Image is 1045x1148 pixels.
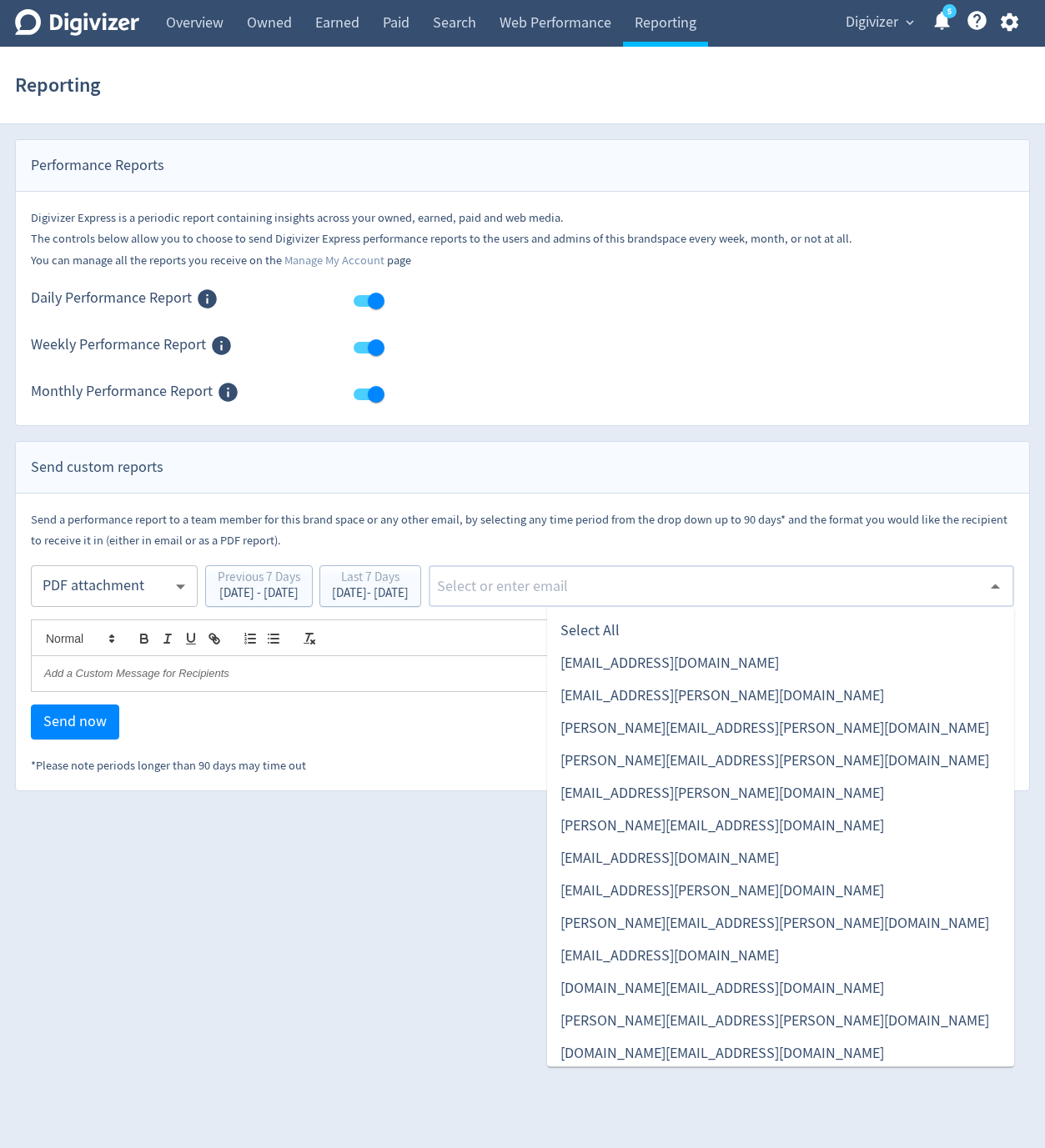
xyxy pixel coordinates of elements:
[332,571,409,587] div: Last 7 Days
[205,565,313,607] button: Previous 7 Days[DATE] - [DATE]
[319,565,421,607] button: Last 7 Days[DATE]- [DATE]
[947,6,952,18] text: 5
[547,679,1014,712] li: [EMAIL_ADDRESS][PERSON_NAME][DOMAIN_NAME]
[43,568,171,605] div: PDF attachment
[15,58,100,112] h1: Reporting
[31,381,213,404] span: Monthly Performance Report
[284,253,384,268] a: Manage My Account
[942,4,957,18] a: 5
[217,381,239,404] svg: Members of this Brand Space can receive Monthly Performance Report via email when enabled
[547,1005,1014,1037] li: [PERSON_NAME][EMAIL_ADDRESS][PERSON_NAME][DOMAIN_NAME]
[196,288,219,310] svg: Members of this Brand Space can receive Daily Performance Report via email when enabled
[31,758,306,774] small: *Please note periods longer than 90 days may time out
[31,231,852,247] small: The controls below allow you to choose to send Digivizer Express performance reports to the users...
[31,704,119,739] button: Send now
[218,571,300,587] div: Previous 7 Days
[547,972,1014,1005] li: [DOMAIN_NAME][EMAIL_ADDRESS][DOMAIN_NAME]
[547,712,1014,744] li: [PERSON_NAME][EMAIL_ADDRESS][PERSON_NAME][DOMAIN_NAME]
[547,940,1014,972] li: [EMAIL_ADDRESS][DOMAIN_NAME]
[435,574,982,599] input: Select or enter email
[31,512,1007,549] small: Send a performance report to a team member for this brand space or any other email, by selecting ...
[547,614,1014,647] li: Select All
[218,587,300,599] div: [DATE] - [DATE]
[31,288,192,310] span: Daily Performance Report
[982,574,1008,599] button: Close
[547,907,1014,940] li: [PERSON_NAME][EMAIL_ADDRESS][PERSON_NAME][DOMAIN_NAME]
[43,714,107,729] span: Send now
[547,810,1014,842] li: [PERSON_NAME][EMAIL_ADDRESS][DOMAIN_NAME]
[31,253,411,268] small: You can manage all the reports you receive on the page
[16,442,1029,494] div: Send custom reports
[547,1037,1014,1070] li: [DOMAIN_NAME][EMAIL_ADDRESS][DOMAIN_NAME]
[332,587,409,599] div: [DATE] - [DATE]
[846,9,898,36] span: Digivizer
[547,647,1014,679] li: [EMAIL_ADDRESS][DOMAIN_NAME]
[840,9,918,36] button: Digivizer
[547,777,1014,810] li: [EMAIL_ADDRESS][PERSON_NAME][DOMAIN_NAME]
[16,140,1029,192] div: Performance Reports
[547,744,1014,777] li: [PERSON_NAME][EMAIL_ADDRESS][PERSON_NAME][DOMAIN_NAME]
[547,875,1014,907] li: [EMAIL_ADDRESS][PERSON_NAME][DOMAIN_NAME]
[31,210,564,226] small: Digivizer Express is a periodic report containing insights across your owned, earned, paid and we...
[547,842,1014,875] li: [EMAIL_ADDRESS][DOMAIN_NAME]
[902,15,917,30] span: expand_more
[210,334,233,357] svg: Members of this Brand Space can receive Weekly Performance Report via email when enabled
[31,334,206,357] span: Weekly Performance Report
